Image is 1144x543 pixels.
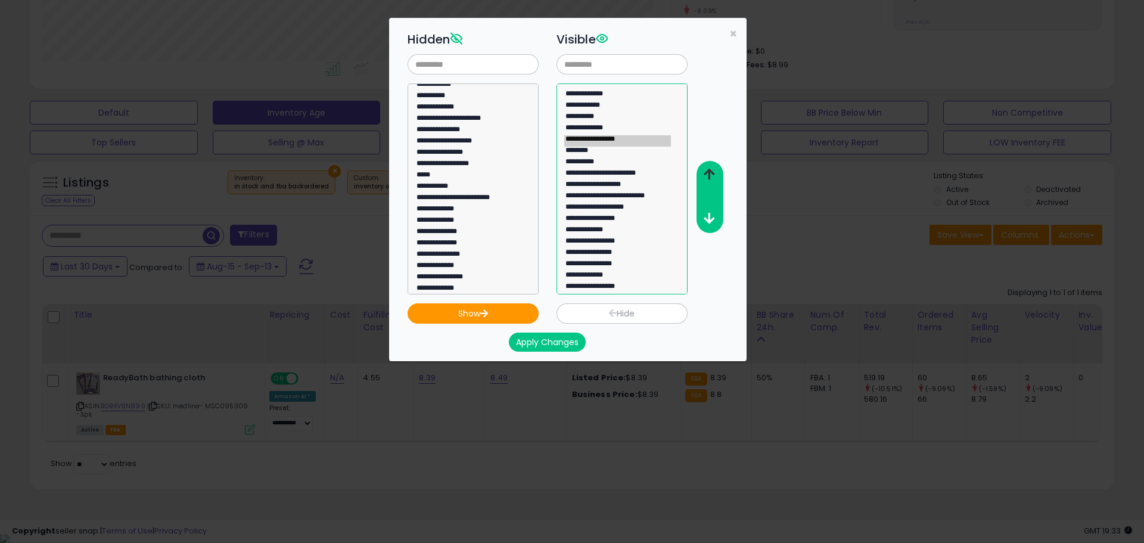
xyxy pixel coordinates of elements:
button: Show [408,303,539,324]
h3: Hidden [408,30,539,48]
button: Hide [557,303,688,324]
button: Apply Changes [509,333,586,352]
h3: Visible [557,30,688,48]
span: × [729,25,737,42]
